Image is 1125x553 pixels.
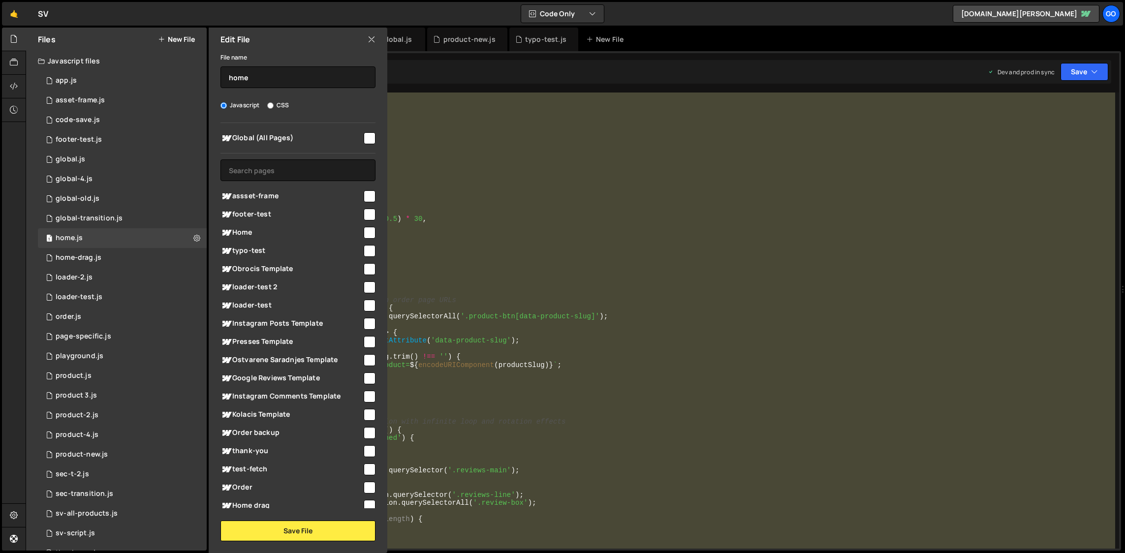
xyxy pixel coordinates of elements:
[220,409,362,421] span: Kolacis Template
[38,189,207,209] div: 14248/37414.js
[56,490,113,498] div: sec-transition.js
[220,245,362,257] span: typo-test
[38,504,207,523] div: 14248/36682.js
[38,91,207,110] div: 14248/44943.js
[56,411,98,420] div: product-2.js
[158,35,195,43] button: New File
[38,484,207,504] div: 14248/40432.js
[38,130,207,150] div: 14248/44462.js
[220,336,362,348] span: Presses Template
[38,150,207,169] div: 14248/37799.js
[56,529,95,538] div: sv-script.js
[56,194,99,203] div: global-old.js
[56,96,105,105] div: asset-frame.js
[220,190,362,202] span: assset-frame
[220,159,375,181] input: Search pages
[38,287,207,307] div: 14248/42454.js
[56,253,101,262] div: home-drag.js
[38,268,207,287] div: 14248/42526.js
[56,470,89,479] div: sec-t-2.js
[38,386,207,405] div: 14248/37239.js
[56,352,103,361] div: playground.js
[220,445,362,457] span: thank-you
[220,372,362,384] span: Google Reviews Template
[56,391,97,400] div: product 3.js
[220,463,362,475] span: test-fetch
[521,5,604,23] button: Code Only
[220,53,247,62] label: File name
[38,8,48,20] div: SV
[38,248,207,268] div: 14248/40457.js
[220,391,362,402] span: Instagram Comments Template
[56,116,100,124] div: code-save.js
[1061,63,1108,81] button: Save
[38,366,207,386] div: 14248/37029.js
[38,307,207,327] div: 14248/41299.js
[38,425,207,445] div: 14248/38114.js
[56,450,108,459] div: product-new.js
[38,327,207,346] div: 14248/37746.js
[382,34,412,44] div: global.js
[1102,5,1120,23] a: go
[38,523,207,543] div: 14248/36561.js
[220,100,260,110] label: Javascript
[267,100,289,110] label: CSS
[56,371,92,380] div: product.js
[220,132,362,144] span: Global (All Pages)
[220,66,375,88] input: Name
[56,293,102,302] div: loader-test.js
[38,110,207,130] div: 14248/38021.js
[56,234,83,243] div: home.js
[56,273,93,282] div: loader-2.js
[220,482,362,493] span: Order
[56,135,102,144] div: footer-test.js
[220,427,362,439] span: Order backup
[586,34,627,44] div: New File
[56,155,85,164] div: global.js
[988,68,1055,76] div: Dev and prod in sync
[38,71,207,91] div: 14248/38152.js
[56,312,81,321] div: order.js
[220,209,362,220] span: footer-test
[56,175,93,184] div: global-4.js
[38,228,207,248] div: 14248/38890.js
[267,102,274,109] input: CSS
[56,509,118,518] div: sv-all-products.js
[56,430,98,439] div: product-4.js
[38,169,207,189] div: 14248/38116.js
[46,235,52,243] span: 1
[220,521,375,541] button: Save File
[56,214,123,223] div: global-transition.js
[220,102,227,109] input: Javascript
[38,346,207,366] div: 14248/36733.js
[220,281,362,293] span: loader-test 2
[26,51,207,71] div: Javascript files
[220,34,250,45] h2: Edit File
[220,227,362,239] span: Home
[38,405,207,425] div: 14248/37103.js
[443,34,496,44] div: product-new.js
[2,2,26,26] a: 🤙
[38,209,207,228] div: 14248/41685.js
[953,5,1099,23] a: [DOMAIN_NAME][PERSON_NAME]
[220,318,362,330] span: Instagram Posts Template
[56,76,77,85] div: app.js
[38,34,56,45] h2: Files
[220,500,362,512] span: Home drag
[38,445,207,464] div: 14248/39945.js
[220,354,362,366] span: Ostvarene Saradnjes Template
[220,300,362,311] span: loader-test
[525,34,566,44] div: typo-test.js
[220,263,362,275] span: Obrocis Template
[38,464,207,484] div: 14248/40451.js
[56,332,111,341] div: page-specific.js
